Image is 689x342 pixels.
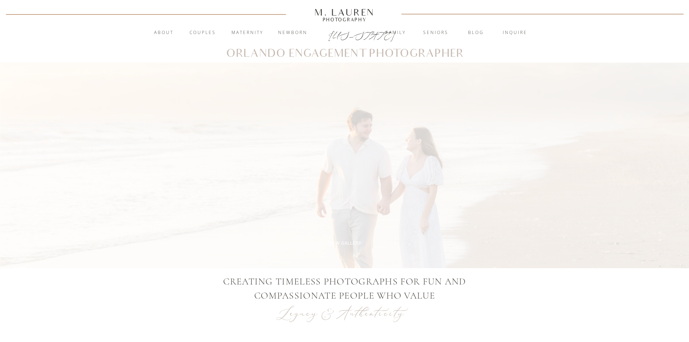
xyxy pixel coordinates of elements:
a: Newborn [273,29,312,37]
a: blog [456,29,496,37]
a: View Gallery [320,240,370,246]
a: Photography [311,18,378,21]
a: Family [376,29,415,37]
a: [US_STATE] [328,30,361,38]
a: Maternity [228,29,267,37]
h1: Orlando Engagement Photographer [225,48,464,59]
a: M. Lauren [293,8,396,16]
a: Couples [183,29,222,37]
p: CREATING TIMELESS PHOTOGRAPHS FOR FUN AND COMPASSIONATE PEOPLE WHO VALUE [221,274,468,302]
a: Seniors [416,29,455,37]
p: Legacy & Authenticity [279,304,411,322]
a: inquire [496,29,535,37]
a: About [150,29,178,37]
